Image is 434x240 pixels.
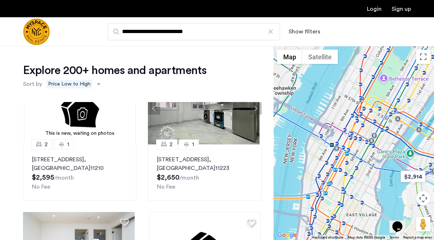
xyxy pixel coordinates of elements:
button: Map camera controls [416,191,430,206]
button: Next apartment [249,102,262,115]
a: 21[STREET_ADDRESS], [GEOGRAPHIC_DATA]11223No Fee [148,144,261,200]
span: No Fee [32,184,50,190]
button: Keyboard shortcuts [312,235,343,240]
span: Price Low to High [46,80,92,88]
sub: /month [179,175,199,181]
button: Toggle fullscreen view [416,50,430,64]
span: 1 [192,140,194,149]
span: Map data ©2025 Google [347,236,385,239]
img: logo [23,18,50,45]
button: Show or hide filters [289,27,320,36]
a: Terms (opens in new tab) [389,235,399,240]
button: Show street map [277,50,302,64]
a: Cazamio Logo [23,18,50,45]
input: Apartment Search [108,23,280,40]
button: Show satellite imagery [302,50,338,64]
div: $2,914 [398,169,428,185]
span: 2 [45,140,48,149]
button: Drag Pegman onto the map to open Street View [416,217,430,231]
a: Report a map error [403,235,432,240]
div: This is new, waiting on photos [28,130,132,137]
button: Previous apartment [148,102,160,115]
span: No Fee [157,184,175,190]
img: 2.gif [24,73,136,144]
span: 2 [169,140,173,149]
span: 1 [67,140,69,149]
a: This is new, waiting on photos [24,73,136,144]
ng-select: sort-apartment [44,78,104,91]
span: $2,650 [157,174,179,181]
span: $2,595 [32,174,54,181]
img: a8b926f1-9a91-4e5e-b036-feb4fe78ee5d_638870589958476599.jpeg [148,73,260,144]
img: Google [275,231,299,240]
a: Login [367,6,382,12]
h1: Explore 200+ homes and apartments [23,63,206,78]
label: Sort by [23,80,42,88]
iframe: chat widget [389,211,412,233]
a: Registration [392,6,411,12]
a: 21[STREET_ADDRESS], [GEOGRAPHIC_DATA]11210No Fee [23,144,136,200]
p: [STREET_ADDRESS] 11210 [32,155,127,172]
a: Open this area in Google Maps (opens a new window) [275,231,299,240]
p: [STREET_ADDRESS] 11223 [157,155,252,172]
sub: /month [54,175,74,181]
